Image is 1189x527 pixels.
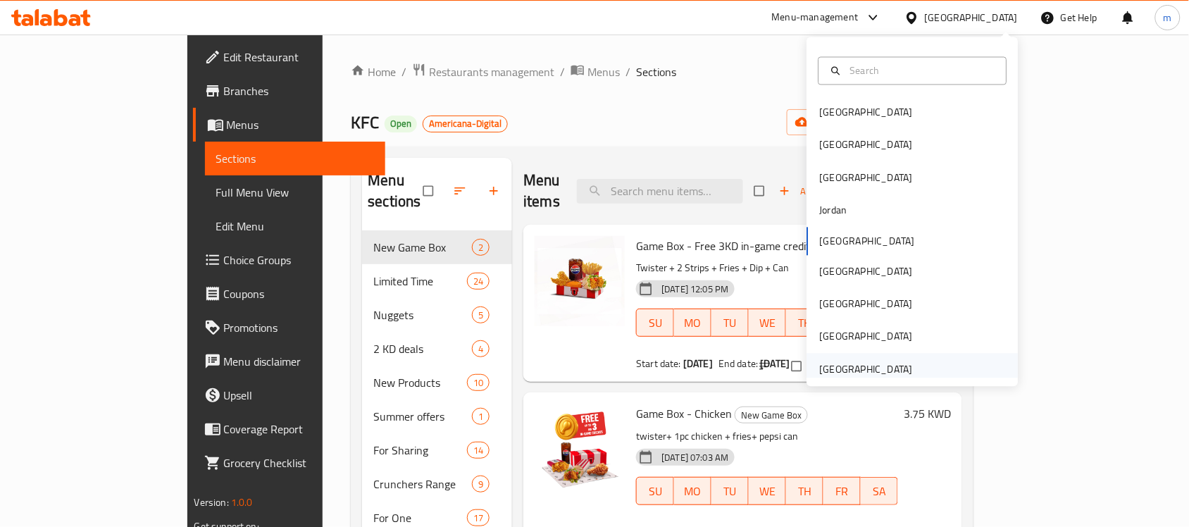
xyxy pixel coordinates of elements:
div: Open [385,116,417,132]
span: TU [717,481,743,502]
span: Select section [746,178,776,204]
button: TU [711,477,749,505]
button: FR [823,477,861,505]
span: 1.0.0 [231,493,253,512]
span: Add item [776,180,821,202]
span: SA [866,481,892,502]
div: [GEOGRAPHIC_DATA] [820,263,913,279]
span: SU [642,481,668,502]
span: WE [754,481,780,502]
input: Search [845,63,998,78]
span: Menu disclaimer [224,353,375,370]
span: m [1164,10,1172,25]
div: For Sharing14 [362,433,512,467]
p: twister+ 1pc chicken + fries+ pepsi can [636,428,898,445]
span: New Game Box [373,239,472,256]
img: Game Box - Chicken [535,404,625,494]
span: 14 [468,444,489,457]
input: search [577,179,743,204]
span: Promotions [224,319,375,336]
span: Menus [587,63,620,80]
span: Grocery Checklist [224,454,375,471]
div: items [467,273,490,290]
li: / [625,63,630,80]
span: 10 [468,376,489,390]
a: Menus [571,63,620,81]
button: TU [711,309,749,337]
span: Game Box - Free 3KD in-game credits [636,235,815,256]
span: For Sharing [373,442,467,459]
button: TH [786,309,823,337]
span: Coverage Report [224,421,375,438]
span: TH [792,313,818,333]
span: Edit Menu [216,218,375,235]
span: TU [717,313,743,333]
span: Game Box - Chicken [636,403,732,424]
span: Coupons [224,285,375,302]
button: WE [749,309,786,337]
button: SU [636,477,674,505]
li: / [560,63,565,80]
div: items [472,239,490,256]
img: Game Box - Free 3KD in-game credits [535,236,625,326]
span: Crunchers Range [373,476,472,492]
div: Crunchers Range9 [362,467,512,501]
b: [DATE] [683,354,713,373]
span: MO [680,313,706,333]
div: 2 KD deals4 [362,332,512,366]
button: SU [636,309,674,337]
span: MO [680,481,706,502]
span: 24 [468,275,489,288]
div: Summer offers [373,408,472,425]
div: items [472,476,490,492]
div: items [472,340,490,357]
a: Restaurants management [412,63,554,81]
span: For One [373,509,467,526]
div: [GEOGRAPHIC_DATA] [820,361,913,377]
div: items [467,374,490,391]
a: Edit Menu [205,209,386,243]
div: items [472,306,490,323]
span: Select all sections [415,178,444,204]
span: 17 [468,512,489,525]
a: Grocery Checklist [193,446,386,480]
span: SU [642,313,668,333]
div: Limited Time [373,273,467,290]
button: MO [674,309,711,337]
div: [GEOGRAPHIC_DATA] [820,170,913,185]
span: 4 [473,342,489,356]
span: Sort sections [444,175,478,206]
span: 5 [473,309,489,322]
span: Restaurants management [429,63,554,80]
span: Americana-Digital [423,118,507,130]
button: sort-choices [749,351,783,382]
a: Choice Groups [193,243,386,277]
div: items [472,408,490,425]
span: Nuggets [373,306,472,323]
li: / [401,63,406,80]
button: SA [861,477,898,505]
span: Full Menu View [216,184,375,201]
div: New Products [373,374,467,391]
button: Add [776,180,821,202]
a: Sections [205,142,386,175]
div: items [467,509,490,526]
span: Choice Groups [224,252,375,268]
a: Promotions [193,311,386,345]
a: Coupons [193,277,386,311]
a: Menu disclaimer [193,345,386,378]
span: Upsell [224,387,375,404]
span: WE [754,313,780,333]
button: MO [674,477,711,505]
h2: Menu sections [368,170,423,212]
span: Sections [216,150,375,167]
h2: Menu items [523,170,560,212]
div: Nuggets5 [362,298,512,332]
span: End date: [718,354,758,373]
span: 1 [473,410,489,423]
div: [GEOGRAPHIC_DATA] [820,297,913,312]
span: 2 [473,241,489,254]
a: Upsell [193,378,386,412]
